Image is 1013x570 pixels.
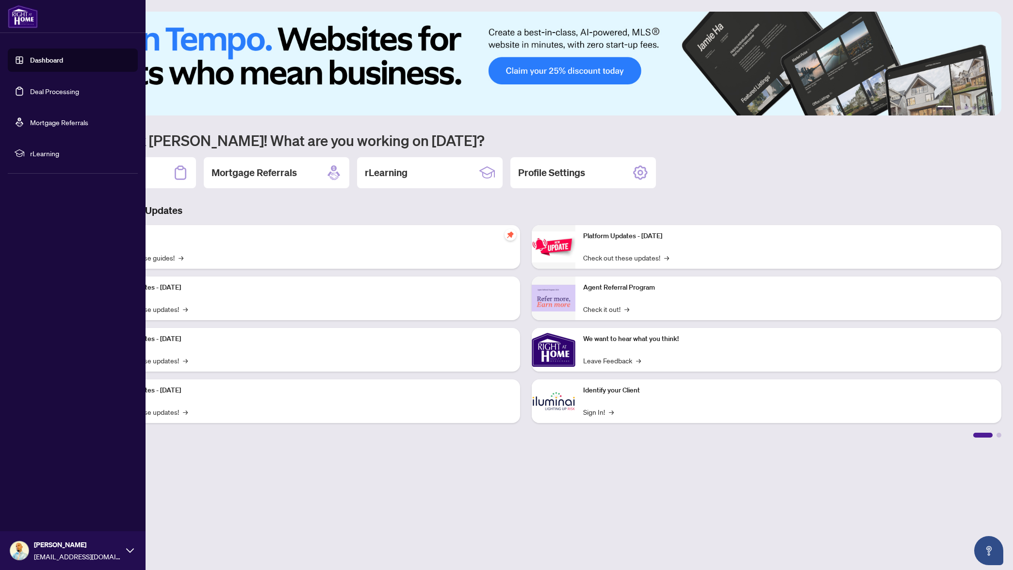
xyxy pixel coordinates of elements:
[583,407,614,417] a: Sign In!→
[183,355,188,366] span: →
[583,252,669,263] a: Check out these updates!→
[583,334,994,344] p: We want to hear what you think!
[30,148,131,159] span: rLearning
[102,231,512,242] p: Self-Help
[365,166,408,179] h2: rLearning
[532,328,575,372] img: We want to hear what you think!
[988,106,992,110] button: 6
[583,231,994,242] p: Platform Updates - [DATE]
[34,551,121,562] span: [EMAIL_ADDRESS][DOMAIN_NAME]
[30,87,79,96] a: Deal Processing
[50,131,1001,149] h1: Welcome back [PERSON_NAME]! What are you working on [DATE]?
[30,56,63,65] a: Dashboard
[624,304,629,314] span: →
[8,5,38,28] img: logo
[532,285,575,311] img: Agent Referral Program
[50,12,1001,115] img: Slide 0
[10,541,29,560] img: Profile Icon
[964,106,968,110] button: 3
[636,355,641,366] span: →
[179,252,183,263] span: →
[183,304,188,314] span: →
[583,282,994,293] p: Agent Referral Program
[974,536,1003,565] button: Open asap
[583,355,641,366] a: Leave Feedback→
[212,166,297,179] h2: Mortgage Referrals
[980,106,984,110] button: 5
[518,166,585,179] h2: Profile Settings
[972,106,976,110] button: 4
[583,385,994,396] p: Identify your Client
[957,106,961,110] button: 2
[50,204,1001,217] h3: Brokerage & Industry Updates
[34,539,121,550] span: [PERSON_NAME]
[102,282,512,293] p: Platform Updates - [DATE]
[532,231,575,262] img: Platform Updates - June 23, 2025
[505,229,516,241] span: pushpin
[183,407,188,417] span: →
[102,385,512,396] p: Platform Updates - [DATE]
[609,407,614,417] span: →
[30,118,88,127] a: Mortgage Referrals
[532,379,575,423] img: Identify your Client
[937,106,953,110] button: 1
[102,334,512,344] p: Platform Updates - [DATE]
[583,304,629,314] a: Check it out!→
[664,252,669,263] span: →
